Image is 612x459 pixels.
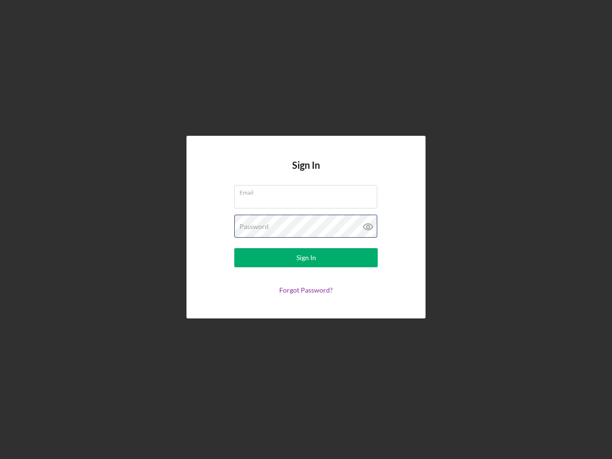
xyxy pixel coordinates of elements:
[292,160,320,185] h4: Sign In
[240,223,269,230] label: Password
[296,248,316,267] div: Sign In
[240,186,377,196] label: Email
[234,248,378,267] button: Sign In
[279,286,333,294] a: Forgot Password?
